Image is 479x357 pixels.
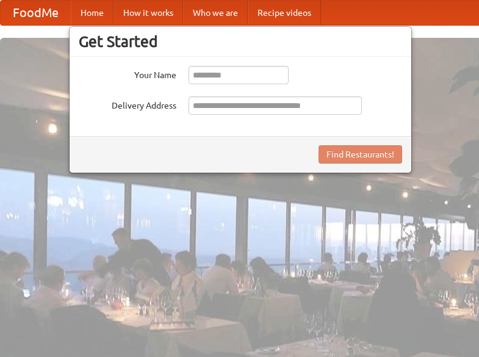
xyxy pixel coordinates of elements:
[79,96,176,112] label: Delivery Address
[113,1,183,25] a: How it works
[79,32,402,51] h3: Get Started
[1,1,71,25] a: FoodMe
[71,1,113,25] a: Home
[79,66,176,81] label: Your Name
[248,1,321,25] a: Recipe videos
[183,1,248,25] a: Who we are
[319,145,402,164] button: Find Restaurants!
